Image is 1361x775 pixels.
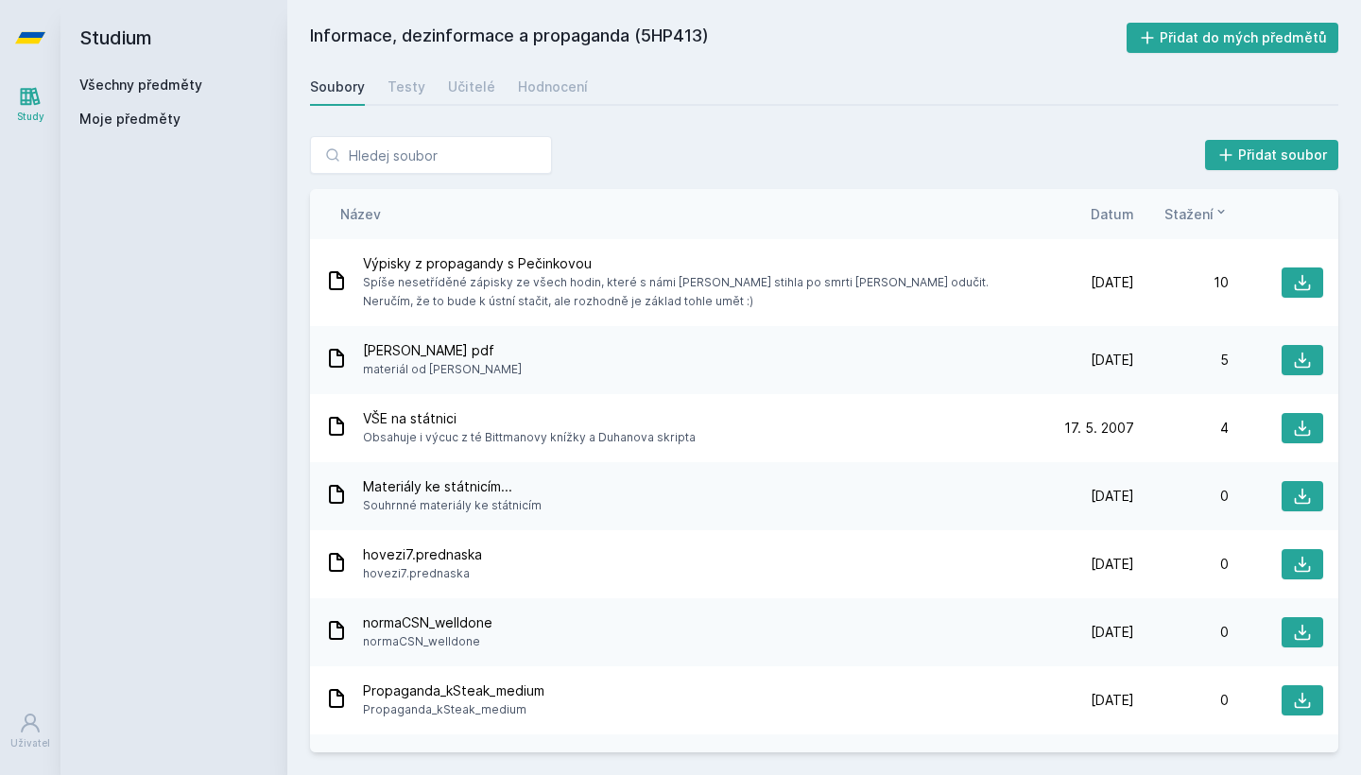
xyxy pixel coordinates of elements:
[363,613,492,632] span: normaCSN_welldone
[1164,204,1214,224] span: Stažení
[1134,555,1229,574] div: 0
[10,736,50,750] div: Uživatel
[1064,419,1134,438] span: 17. 5. 2007
[310,23,1127,53] h2: Informace, dezinformace a propaganda (5HP413)
[1091,273,1134,292] span: [DATE]
[363,254,1032,273] span: Výpisky z propagandy s Pečinkovou
[388,68,425,106] a: Testy
[340,204,381,224] button: Název
[4,76,57,133] a: Study
[1134,487,1229,506] div: 0
[363,700,544,719] span: Propaganda_kSteak_medium
[1134,623,1229,642] div: 0
[363,545,482,564] span: hovezi7.prednaska
[518,77,588,96] div: Hodnocení
[310,68,365,106] a: Soubory
[1134,419,1229,438] div: 4
[448,77,495,96] div: Učitelé
[310,136,552,174] input: Hledej soubor
[79,110,181,129] span: Moje předměty
[1134,351,1229,370] div: 5
[363,681,544,700] span: Propaganda_kSteak_medium
[363,496,542,515] span: Souhrnné materiály ke státnicím
[363,632,492,651] span: normaCSN_welldone
[310,77,365,96] div: Soubory
[4,702,57,760] a: Uživatel
[518,68,588,106] a: Hodnocení
[388,77,425,96] div: Testy
[1091,691,1134,710] span: [DATE]
[1091,487,1134,506] span: [DATE]
[1127,23,1339,53] button: Přidat do mých předmětů
[363,428,696,447] span: Obsahuje i výcuc z té Bittmanovy knížky a Duhanova skripta
[363,477,542,496] span: Materiály ke státnicím...
[1134,691,1229,710] div: 0
[448,68,495,106] a: Učitelé
[79,77,202,93] a: Všechny předměty
[363,749,574,768] span: Propaganda_kSteak_mediumRare
[1091,555,1134,574] span: [DATE]
[1091,204,1134,224] button: Datum
[1091,351,1134,370] span: [DATE]
[1091,623,1134,642] span: [DATE]
[363,409,696,428] span: VŠE na státnici
[1205,140,1339,170] button: Přidat soubor
[363,360,522,379] span: materiál od [PERSON_NAME]
[17,110,44,124] div: Study
[1164,204,1229,224] button: Stažení
[1134,273,1229,292] div: 10
[363,564,482,583] span: hovezi7.prednaska
[363,341,522,360] span: [PERSON_NAME] pdf
[363,273,1032,311] span: Spíše nesetříděné zápisky ze všech hodin, které s námi [PERSON_NAME] stihla po smrti [PERSON_NAME...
